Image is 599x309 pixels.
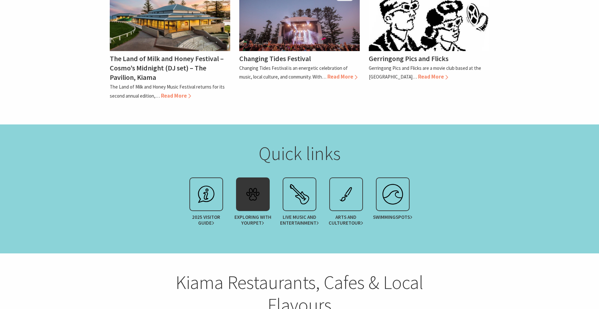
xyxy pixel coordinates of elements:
[183,177,230,229] a: 2025 VisitorGuide
[326,214,366,226] span: Arts and Culture
[239,65,348,80] p: Changing Tides Festival is an energetic celebration of music, local culture, and community. With…
[253,220,264,226] span: Pet
[327,73,357,80] span: Read More
[323,177,369,229] a: Arts and CultureTour
[173,142,426,165] h2: Quick links
[369,54,448,63] h4: Gerringong Pics and Flicks
[240,181,266,207] img: petcare.svg
[380,181,406,207] img: surfing.svg
[333,181,359,207] img: exhibit.svg
[280,220,319,226] span: Entertainment
[369,65,481,80] p: Gerringong Pics and Flicks are a movie club based at the [GEOGRAPHIC_DATA]…
[230,177,276,229] a: Exploring with yourPet
[276,177,323,229] a: Live Music andEntertainment
[239,54,311,63] h4: Changing Tides Festival
[110,84,225,99] p: The Land of Milk and Honey Music Festival returns for its second annual edition,…
[348,220,363,226] span: Tour
[110,54,224,82] h4: The Land of Milk and Honey Festival – Cosmo’s Midnight (DJ set) – The Pavilion, Kiama
[373,214,413,220] span: Swimming
[396,214,413,220] span: spots
[369,177,416,229] a: Swimmingspots
[287,181,312,207] img: festival.svg
[232,214,273,226] span: Exploring with your
[193,181,219,207] img: info.svg
[186,214,226,226] span: 2025 Visitor
[279,214,320,226] span: Live Music and
[198,220,214,226] span: Guide
[418,73,448,80] span: Read More
[161,92,191,99] span: Read More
